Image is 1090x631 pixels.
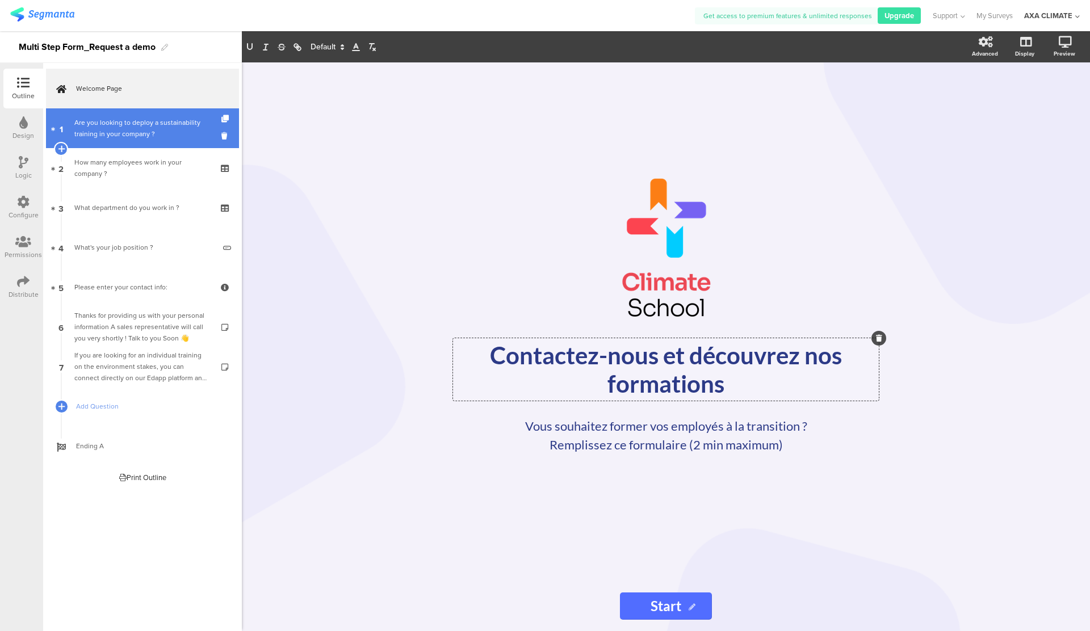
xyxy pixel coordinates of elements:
span: Welcome Page [76,83,221,94]
span: 6 [58,321,64,333]
div: Distribute [9,289,39,300]
span: 5 [58,281,64,293]
span: Upgrade [884,10,914,21]
div: Thanks for providing us with your personal information A sales representative will call you very ... [74,310,210,344]
a: Welcome Page [46,69,239,108]
div: Advanced [972,49,998,58]
div: Permissions [5,250,42,260]
a: Ending A [46,426,239,466]
div: How many employees work in your company ? [74,157,210,179]
div: What department do you work in ? [74,202,210,213]
span: 7 [59,360,64,373]
span: 2 [58,162,64,174]
span: Support [933,10,958,21]
p: Contactez-nous et découvrez nos formations [456,341,876,398]
a: 4 What's your job position ? [46,228,239,267]
div: Configure [9,210,39,220]
a: 3 What department do you work in ? [46,188,239,228]
input: Start [620,592,712,620]
div: If you are looking for an individual training on the environment stakes, you can connect directly... [74,350,210,384]
a: 5 Please enter your contact info: [46,267,239,307]
span: 4 [58,241,64,254]
a: 7 If you are looking for an individual training on the environment stakes, you can connect direct... [46,347,239,386]
div: Outline [12,91,35,101]
a: 2 How many employees work in your company ? [46,148,239,188]
span: 1 [60,122,63,134]
span: Add Question [76,401,221,412]
i: Delete [221,131,231,141]
i: Duplicate [221,115,231,123]
p: Vous souhaitez former vos employés à la transition ? [467,417,865,435]
span: Get access to premium features & unlimited responses [703,11,872,21]
img: segmanta logo [10,7,74,22]
p: Remplissez ce formulaire (2 min maximum) [467,435,865,454]
div: Display [1015,49,1034,58]
a: 1 Are you looking to deploy a sustainability training in your company ? [46,108,239,148]
a: 6 Thanks for providing us with your personal information A sales representative will call you ver... [46,307,239,347]
div: Preview [1054,49,1075,58]
div: Multi Step Form_Request a demo [19,38,156,56]
div: Print Outline [119,472,166,483]
span: Ending A [76,440,221,452]
div: Logic [15,170,32,180]
div: Are you looking to deploy a sustainability training in your company ? [74,117,210,140]
div: What's your job position ? [74,242,215,253]
div: AXA CLIMATE [1024,10,1072,21]
div: Design [12,131,34,141]
div: Please enter your contact info: [74,281,210,293]
span: 3 [58,201,64,214]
